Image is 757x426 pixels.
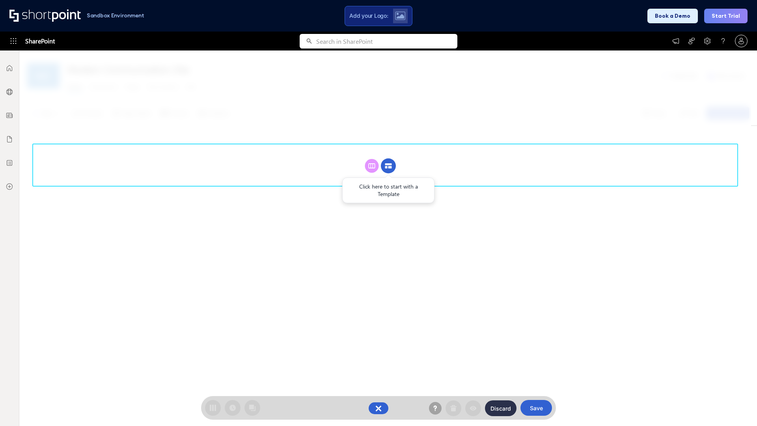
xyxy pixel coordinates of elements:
[647,9,698,23] button: Book a Demo
[718,388,757,426] iframe: Chat Widget
[485,400,516,416] button: Discard
[349,12,388,19] span: Add your Logo:
[520,400,552,416] button: Save
[25,32,55,50] span: SharePoint
[395,11,405,20] img: Upload logo
[316,34,457,49] input: Search in SharePoint
[87,13,144,18] h1: Sandbox Environment
[704,9,748,23] button: Start Trial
